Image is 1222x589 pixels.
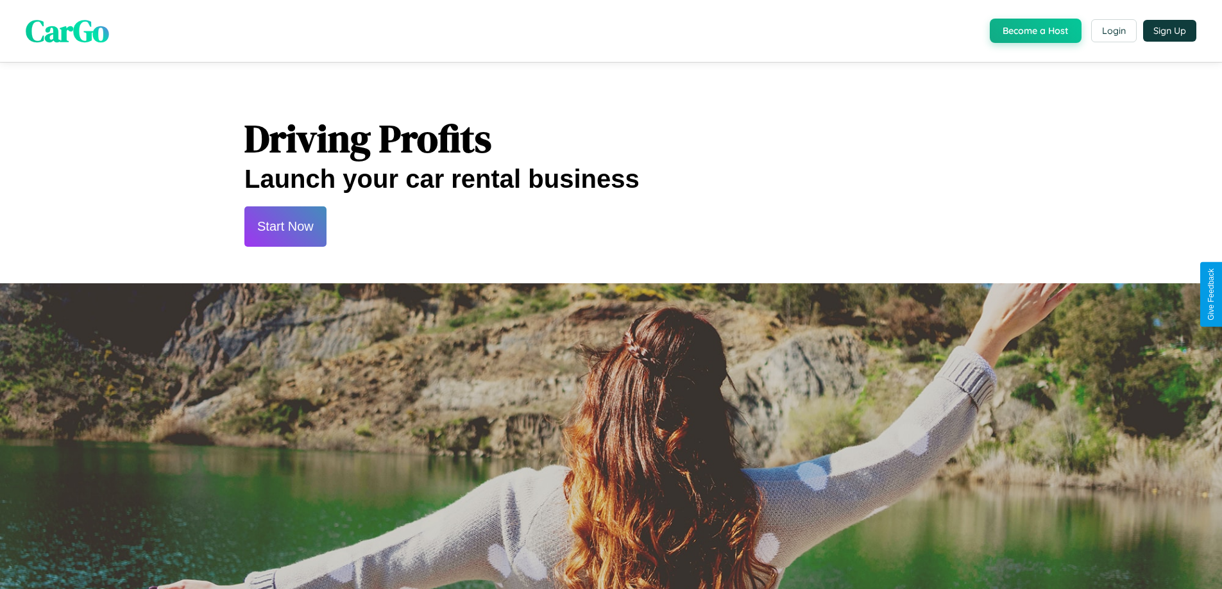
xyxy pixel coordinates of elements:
div: Give Feedback [1207,269,1216,320]
h2: Launch your car rental business [244,165,978,194]
button: Login [1091,19,1137,42]
button: Sign Up [1143,20,1196,42]
h1: Driving Profits [244,112,978,165]
span: CarGo [26,10,109,52]
button: Become a Host [990,19,1082,43]
button: Start Now [244,206,327,247]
